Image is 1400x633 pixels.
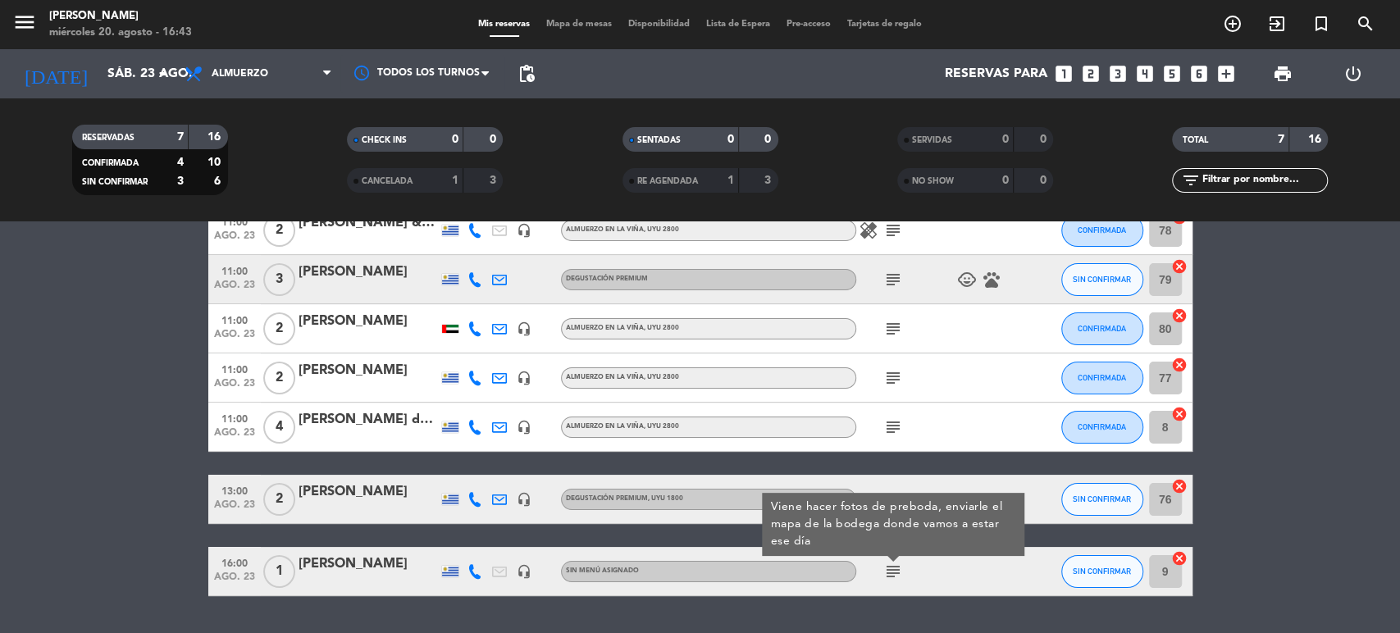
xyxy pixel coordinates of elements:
span: RE AGENDADA [637,177,698,185]
strong: 0 [1039,134,1049,145]
i: subject [883,417,903,437]
span: 2 [263,362,295,394]
div: [PERSON_NAME] [299,481,438,503]
strong: 3 [490,175,499,186]
strong: 0 [490,134,499,145]
span: Tarjetas de regalo [839,20,930,29]
button: SIN CONFIRMAR [1061,483,1143,516]
span: SIN CONFIRMAR [1073,494,1131,503]
span: CONFIRMADA [1078,225,1126,235]
i: looks_5 [1161,63,1183,84]
i: subject [883,490,903,509]
i: exit_to_app [1267,14,1287,34]
div: [PERSON_NAME] [299,262,438,283]
span: ago. 23 [214,329,255,348]
span: CONFIRMADA [1078,373,1126,382]
i: add_circle_outline [1223,14,1243,34]
div: [PERSON_NAME] [299,311,438,332]
span: 2 [263,214,295,247]
i: menu [12,10,37,34]
span: 11:00 [214,359,255,378]
i: cancel [1171,307,1188,324]
i: power_settings_new [1343,64,1362,84]
strong: 0 [727,134,734,145]
i: looks_3 [1107,63,1129,84]
span: Almuerzo en la Viña [566,423,679,430]
span: , UYU 1800 [648,495,683,502]
span: 11:00 [214,261,255,280]
span: Almuerzo en la Viña [566,226,679,233]
span: 13:00 [214,480,255,499]
strong: 6 [214,175,224,187]
i: subject [883,368,903,388]
span: CONFIRMADA [1078,324,1126,333]
span: SENTADAS [637,136,681,144]
div: miércoles 20. agosto - 16:43 [49,25,192,41]
div: [PERSON_NAME] [49,8,192,25]
div: [PERSON_NAME] & [PERSON_NAME] [299,212,438,234]
span: SIN CONFIRMAR [82,178,148,186]
strong: 7 [1278,134,1284,145]
span: 3 [263,263,295,296]
button: CONFIRMADA [1061,214,1143,247]
i: cancel [1171,550,1188,567]
i: pets [982,270,1001,289]
i: subject [883,270,903,289]
strong: 4 [177,157,184,168]
span: 11:00 [214,408,255,427]
span: 4 [263,411,295,444]
span: ago. 23 [214,230,255,249]
strong: 10 [207,157,224,168]
i: subject [883,319,903,339]
i: subject [883,562,903,581]
i: headset_mic [517,321,531,336]
span: Sin menú asignado [566,567,639,574]
i: headset_mic [517,564,531,579]
span: , UYU 2800 [644,374,679,380]
span: Mis reservas [470,20,538,29]
i: looks_6 [1188,63,1210,84]
span: SIN CONFIRMAR [1073,567,1131,576]
span: ago. 23 [214,572,255,590]
input: Filtrar por nombre... [1200,171,1327,189]
span: 2 [263,312,295,345]
span: ago. 23 [214,280,255,298]
strong: 0 [1039,175,1049,186]
strong: 0 [452,134,458,145]
button: SIN CONFIRMAR [1061,263,1143,296]
i: cancel [1171,406,1188,422]
button: CONFIRMADA [1061,411,1143,444]
span: Almuerzo en la Viña [566,374,679,380]
i: cancel [1171,357,1188,373]
i: headset_mic [517,223,531,238]
button: SIN CONFIRMAR [1061,555,1143,588]
span: Reservas para [945,66,1047,82]
span: 16:00 [214,553,255,572]
span: Disponibilidad [620,20,698,29]
i: child_care [957,270,977,289]
span: NO SHOW [912,177,954,185]
i: looks_two [1080,63,1101,84]
i: looks_4 [1134,63,1156,84]
strong: 0 [1002,134,1009,145]
span: Almuerzo en la Viña [566,325,679,331]
span: Degustación Premium [566,276,648,282]
span: Almuerzo [212,68,268,80]
div: Viene hacer fotos de preboda, enviarle el mapa de la bodega donde vamos a estar ese día [770,499,1015,550]
strong: 16 [1308,134,1325,145]
span: 1 [263,555,295,588]
strong: 1 [727,175,734,186]
span: ago. 23 [214,427,255,446]
i: cancel [1171,258,1188,275]
span: CANCELADA [362,177,413,185]
i: cancel [1171,478,1188,494]
strong: 3 [764,175,774,186]
button: CONFIRMADA [1061,312,1143,345]
span: TOTAL [1182,136,1207,144]
div: [PERSON_NAME] [299,553,438,575]
i: arrow_drop_down [153,64,172,84]
span: print [1273,64,1293,84]
i: healing [859,221,878,240]
button: menu [12,10,37,40]
span: SERVIDAS [912,136,952,144]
